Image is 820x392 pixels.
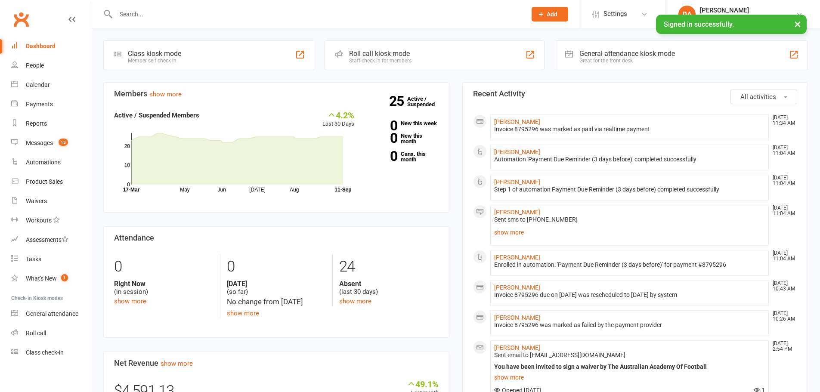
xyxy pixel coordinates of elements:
time: [DATE] 2:54 PM [768,341,797,352]
div: Step 1 of automation Payment Due Reminder (3 days before) completed successfully [494,186,765,193]
span: All activities [740,93,776,101]
h3: Recent Activity [473,90,798,98]
time: [DATE] 11:04 AM [768,250,797,262]
div: Enrolled in automation: 'Payment Due Reminder (3 days before)' for payment #8795296 [494,261,765,269]
div: Class check-in [26,349,64,356]
span: 1 [61,274,68,281]
div: General attendance kiosk mode [579,49,675,58]
a: [PERSON_NAME] [494,314,540,321]
div: Dashboard [26,43,56,49]
strong: [DATE] [227,280,326,288]
div: Tasks [26,256,41,262]
a: Workouts [11,211,91,230]
a: General attendance kiosk mode [11,304,91,324]
div: Workouts [26,217,52,224]
input: Search... [113,8,520,20]
div: The Australian Academy Of Football [700,14,796,22]
div: Payments [26,101,53,108]
span: Add [547,11,557,18]
a: People [11,56,91,75]
a: [PERSON_NAME] [494,118,540,125]
div: People [26,62,44,69]
h3: Net Revenue [114,359,439,367]
div: Roll call kiosk mode [349,49,412,58]
a: [PERSON_NAME] [494,254,540,261]
div: Product Sales [26,178,63,185]
time: [DATE] 11:04 AM [768,175,797,186]
span: Sent sms to [PHONE_NUMBER] [494,216,578,223]
a: [PERSON_NAME] [494,209,540,216]
div: What's New [26,275,57,282]
button: All activities [730,90,797,104]
a: What's New1 [11,269,91,288]
span: 13 [59,139,68,146]
time: [DATE] 11:04 AM [768,145,797,156]
time: [DATE] 11:34 AM [768,115,797,126]
div: 0 [227,254,326,280]
a: [PERSON_NAME] [494,284,540,291]
div: Assessments [26,236,68,243]
strong: Active / Suspended Members [114,111,199,119]
div: Last 30 Days [322,110,354,129]
a: show more [494,371,765,383]
strong: Right Now [114,280,214,288]
a: show more [339,297,371,305]
div: Invoice 8795296 due on [DATE] was rescheduled to [DATE] by system [494,291,765,299]
a: 0Canx. this month [367,151,439,162]
div: Waivers [26,198,47,204]
a: show more [149,90,182,98]
div: (last 30 days) [339,280,438,296]
a: Reports [11,114,91,133]
div: Staff check-in for members [349,58,412,64]
strong: Absent [339,280,438,288]
a: show more [161,360,193,367]
div: General attendance [26,310,78,317]
a: Automations [11,153,91,172]
div: You have been invited to sign a waiver by The Australian Academy Of Football [494,363,765,370]
a: show more [227,309,259,317]
a: Waivers [11,191,91,211]
a: Calendar [11,75,91,95]
a: 0New this month [367,133,439,144]
div: DA [678,6,696,23]
time: [DATE] 10:26 AM [768,311,797,322]
a: Roll call [11,324,91,343]
a: Dashboard [11,37,91,56]
div: 4.2% [322,110,354,120]
div: Great for the front desk [579,58,675,64]
div: Automation 'Payment Due Reminder (3 days before)' completed successfully [494,156,765,163]
time: [DATE] 11:04 AM [768,205,797,216]
div: Calendar [26,81,50,88]
a: show more [114,297,146,305]
span: Settings [603,4,627,24]
div: Invoice 8795296 was marked as failed by the payment provider [494,321,765,329]
button: Add [532,7,568,22]
div: (in session) [114,280,214,296]
a: Product Sales [11,172,91,191]
div: Member self check-in [128,58,181,64]
a: Clubworx [10,9,32,30]
div: Reports [26,120,47,127]
div: Roll call [26,330,46,336]
a: [PERSON_NAME] [494,179,540,185]
a: Payments [11,95,91,114]
span: Signed in successfully. [664,20,734,28]
a: 0New this week [367,120,439,126]
div: Invoice 8795296 was marked as paid via realtime payment [494,126,765,133]
div: 49.1% [407,379,439,389]
div: 0 [114,254,214,280]
div: (so far) [227,280,326,296]
h3: Members [114,90,439,98]
strong: 0 [367,132,397,145]
a: Messages 13 [11,133,91,153]
button: × [790,15,805,33]
h3: Attendance [114,234,439,242]
strong: 25 [389,95,407,108]
a: 25Active / Suspended [407,90,445,114]
a: Class kiosk mode [11,343,91,362]
a: [PERSON_NAME] [494,344,540,351]
a: show more [494,226,765,238]
a: Tasks [11,250,91,269]
span: Sent email to [EMAIL_ADDRESS][DOMAIN_NAME] [494,352,625,358]
strong: 0 [367,119,397,132]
